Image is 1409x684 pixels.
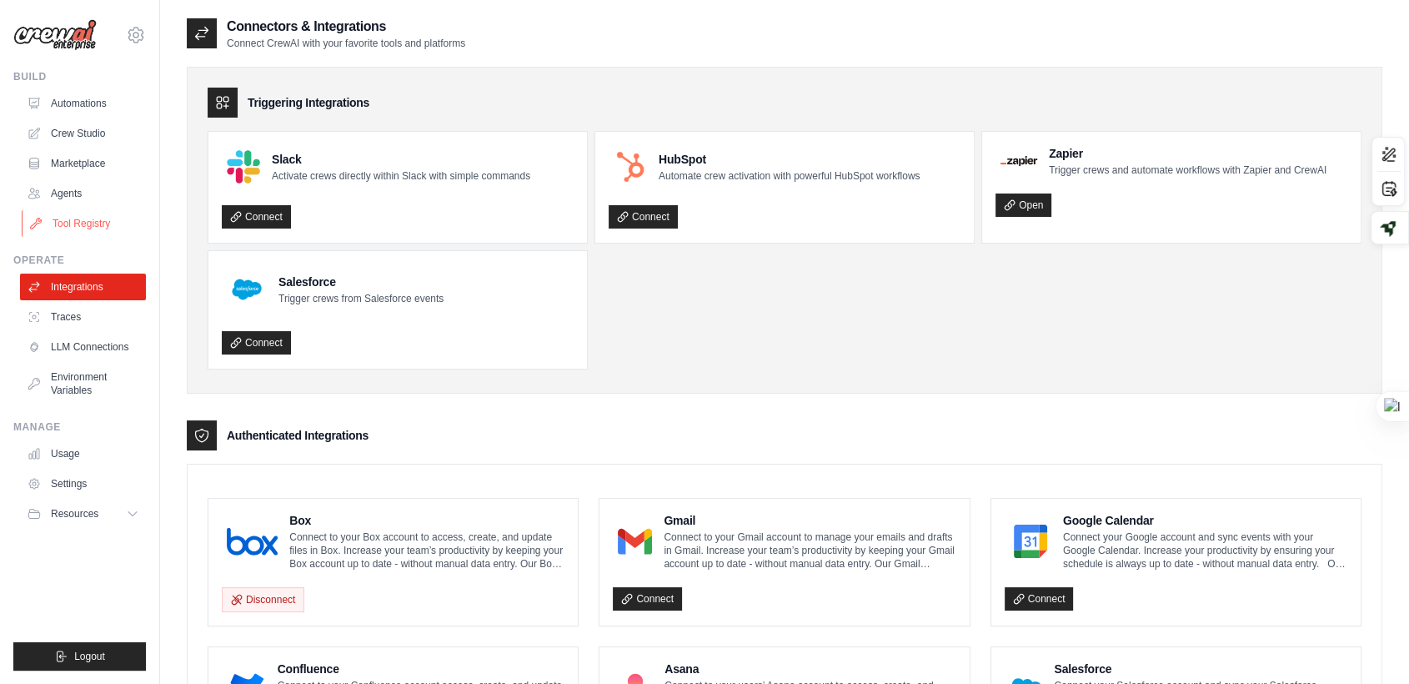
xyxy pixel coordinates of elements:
[13,254,146,267] div: Operate
[227,269,267,309] img: Salesforce Logo
[13,420,146,434] div: Manage
[278,292,444,305] p: Trigger crews from Salesforce events
[1054,661,1347,677] h4: Salesforce
[20,364,146,404] a: Environment Variables
[995,194,1051,217] a: Open
[227,17,465,37] h2: Connectors & Integrations
[1000,156,1037,166] img: Zapier Logo
[1063,512,1347,529] h4: Google Calendar
[227,150,260,184] img: Slack Logo
[289,512,564,529] h4: Box
[13,19,97,51] img: Logo
[227,427,369,444] h3: Authenticated Integrations
[1005,587,1074,611] a: Connect
[1010,525,1051,558] img: Google Calendar Logo
[51,507,98,521] span: Resources
[664,531,955,571] p: Connect to your Gmail account to manage your emails and drafts in Gmail. Increase your team’s pro...
[613,587,682,611] a: Connect
[664,512,955,529] h4: Gmail
[20,274,146,300] a: Integrations
[659,151,920,168] h4: HubSpot
[248,94,369,111] h3: Triggering Integrations
[20,90,146,117] a: Automations
[20,440,146,467] a: Usage
[20,470,146,497] a: Settings
[222,587,304,612] button: Disconnect
[20,304,146,330] a: Traces
[20,120,146,147] a: Crew Studio
[1049,145,1326,162] h4: Zapier
[20,150,146,177] a: Marketplace
[20,334,146,360] a: LLM Connections
[1063,531,1347,571] p: Connect your Google account and sync events with your Google Calendar. Increase your productivity...
[272,151,530,168] h4: Slack
[1049,163,1326,177] p: Trigger crews and automate workflows with Zapier and CrewAI
[227,525,278,558] img: Box Logo
[74,650,105,663] span: Logout
[659,169,920,183] p: Automate crew activation with powerful HubSpot workflows
[618,525,652,558] img: Gmail Logo
[20,180,146,207] a: Agents
[609,205,678,229] a: Connect
[20,500,146,527] button: Resources
[13,642,146,671] button: Logout
[278,661,565,677] h4: Confluence
[272,169,530,183] p: Activate crews directly within Slack with simple commands
[222,331,291,355] a: Connect
[289,531,564,571] p: Connect to your Box account to access, create, and update files in Box. Increase your team’s prod...
[664,661,955,677] h4: Asana
[13,70,146,83] div: Build
[227,37,465,50] p: Connect CrewAI with your favorite tools and platforms
[22,210,148,237] a: Tool Registry
[614,150,647,184] img: HubSpot Logo
[222,205,291,229] a: Connect
[278,274,444,290] h4: Salesforce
